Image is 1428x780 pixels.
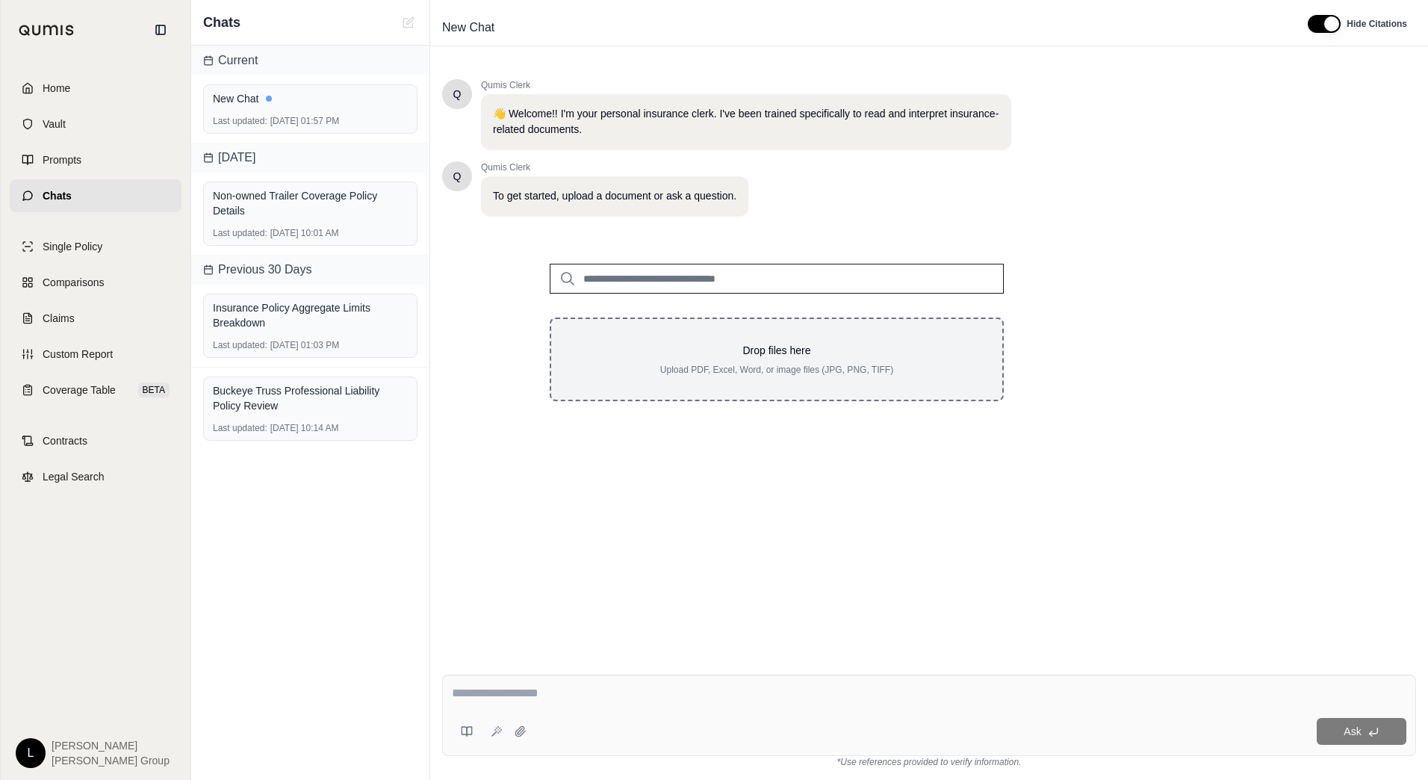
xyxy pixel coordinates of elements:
[138,383,170,397] span: BETA
[213,227,408,239] div: [DATE] 10:01 AM
[442,756,1416,768] div: *Use references provided to verify information.
[10,424,181,457] a: Contracts
[43,117,66,131] span: Vault
[191,46,429,75] div: Current
[10,230,181,263] a: Single Policy
[213,383,408,413] div: Buckeye Truss Professional Liability Policy Review
[213,422,408,434] div: [DATE] 10:14 AM
[52,753,170,768] span: [PERSON_NAME] Group
[481,79,1011,91] span: Qumis Clerk
[191,255,429,285] div: Previous 30 Days
[436,16,1290,40] div: Edit Title
[213,115,408,127] div: [DATE] 01:57 PM
[493,188,736,204] p: To get started, upload a document or ask a question.
[203,12,240,33] span: Chats
[213,422,267,434] span: Last updated:
[43,433,87,448] span: Contracts
[43,347,113,362] span: Custom Report
[493,106,999,137] p: 👋 Welcome!! I'm your personal insurance clerk. I've been trained specifically to read and interpr...
[213,91,408,106] div: New Chat
[213,339,267,351] span: Last updated:
[43,239,102,254] span: Single Policy
[575,364,978,376] p: Upload PDF, Excel, Word, or image files (JPG, PNG, TIFF)
[10,266,181,299] a: Comparisons
[1347,18,1407,30] span: Hide Citations
[213,339,408,351] div: [DATE] 01:03 PM
[213,300,408,330] div: Insurance Policy Aggregate Limits Breakdown
[453,87,462,102] span: Hello
[400,13,417,31] button: New Chat
[10,143,181,176] a: Prompts
[43,275,104,290] span: Comparisons
[10,179,181,212] a: Chats
[10,108,181,140] a: Vault
[10,374,181,406] a: Coverage TableBETA
[43,188,72,203] span: Chats
[52,738,170,753] span: [PERSON_NAME]
[19,25,75,36] img: Qumis Logo
[43,469,105,484] span: Legal Search
[43,311,75,326] span: Claims
[575,343,978,358] p: Drop files here
[43,152,81,167] span: Prompts
[10,338,181,371] a: Custom Report
[16,738,46,768] div: L
[453,169,462,184] span: Hello
[1317,718,1406,745] button: Ask
[10,72,181,105] a: Home
[213,188,408,218] div: Non-owned Trailer Coverage Policy Details
[10,460,181,493] a: Legal Search
[43,81,70,96] span: Home
[436,16,500,40] span: New Chat
[213,227,267,239] span: Last updated:
[149,18,173,42] button: Collapse sidebar
[213,115,267,127] span: Last updated:
[1344,725,1361,737] span: Ask
[191,143,429,173] div: [DATE]
[481,161,748,173] span: Qumis Clerk
[43,383,116,397] span: Coverage Table
[10,302,181,335] a: Claims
